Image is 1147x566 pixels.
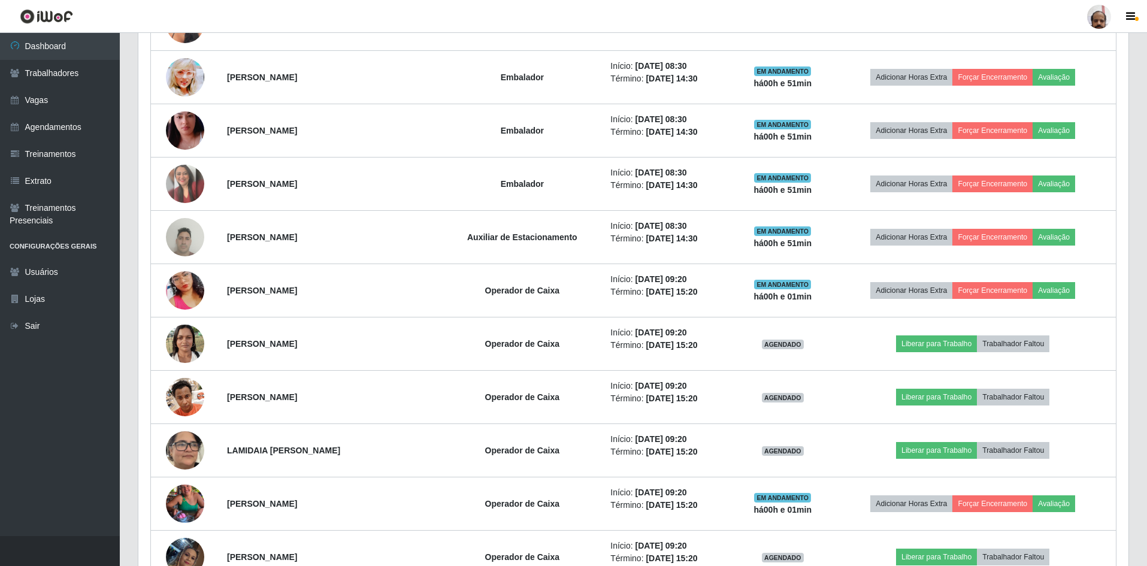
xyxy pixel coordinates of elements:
[762,553,804,562] span: AGENDADO
[635,274,687,284] time: [DATE] 09:20
[166,50,204,104] img: 1755098578840.jpeg
[635,541,687,550] time: [DATE] 09:20
[610,433,728,446] li: Início:
[952,282,1033,299] button: Forçar Encerramento
[635,114,687,124] time: [DATE] 08:30
[870,282,952,299] button: Adicionar Horas Extra
[485,446,560,455] strong: Operador de Caixa
[1033,69,1075,86] button: Avaliação
[870,175,952,192] button: Adicionar Horas Extra
[870,229,952,246] button: Adicionar Horas Extra
[870,122,952,139] button: Adicionar Horas Extra
[227,72,297,82] strong: [PERSON_NAME]
[610,499,728,511] li: Término:
[166,211,204,262] img: 1751195397992.jpeg
[635,488,687,497] time: [DATE] 09:20
[646,287,697,296] time: [DATE] 15:20
[977,335,1049,352] button: Trabalhador Faltou
[610,179,728,192] li: Término:
[166,256,204,325] img: 1743039429439.jpeg
[754,120,811,129] span: EM ANDAMENTO
[166,425,204,475] img: 1756231010966.jpeg
[501,72,544,82] strong: Embalador
[646,234,697,243] time: [DATE] 14:30
[610,232,728,245] li: Término:
[227,179,297,189] strong: [PERSON_NAME]
[485,286,560,295] strong: Operador de Caixa
[646,340,697,350] time: [DATE] 15:20
[1033,175,1075,192] button: Avaliação
[753,505,812,514] strong: há 00 h e 01 min
[870,69,952,86] button: Adicionar Horas Extra
[166,371,204,422] img: 1703261513670.jpeg
[501,126,544,135] strong: Embalador
[610,486,728,499] li: Início:
[635,221,687,231] time: [DATE] 08:30
[467,232,577,242] strong: Auxiliar de Estacionamento
[610,326,728,339] li: Início:
[1033,282,1075,299] button: Avaliação
[610,60,728,72] li: Início:
[20,9,73,24] img: CoreUI Logo
[952,175,1033,192] button: Forçar Encerramento
[753,78,812,88] strong: há 00 h e 51 min
[896,549,977,565] button: Liberar para Trabalho
[952,122,1033,139] button: Forçar Encerramento
[896,335,977,352] button: Liberar para Trabalho
[646,447,697,456] time: [DATE] 15:20
[754,173,811,183] span: EM ANDAMENTO
[896,389,977,405] button: Liberar para Trabalho
[501,179,544,189] strong: Embalador
[485,552,560,562] strong: Operador de Caixa
[227,392,297,402] strong: [PERSON_NAME]
[754,66,811,76] span: EM ANDAMENTO
[646,500,697,510] time: [DATE] 15:20
[646,180,697,190] time: [DATE] 14:30
[227,446,340,455] strong: LAMIDAIA [PERSON_NAME]
[1033,495,1075,512] button: Avaliação
[610,286,728,298] li: Término:
[485,499,560,509] strong: Operador de Caixa
[610,339,728,352] li: Término:
[610,273,728,286] li: Início:
[610,72,728,85] li: Término:
[610,552,728,565] li: Término:
[753,132,812,141] strong: há 00 h e 51 min
[977,389,1049,405] button: Trabalhador Faltou
[227,339,297,349] strong: [PERSON_NAME]
[1033,229,1075,246] button: Avaliação
[610,167,728,179] li: Início:
[485,339,560,349] strong: Operador de Caixa
[610,126,728,138] li: Término:
[977,549,1049,565] button: Trabalhador Faltou
[870,495,952,512] button: Adicionar Horas Extra
[952,495,1033,512] button: Forçar Encerramento
[646,74,697,83] time: [DATE] 14:30
[646,553,697,563] time: [DATE] 15:20
[227,126,297,135] strong: [PERSON_NAME]
[227,499,297,509] strong: [PERSON_NAME]
[610,380,728,392] li: Início:
[762,340,804,349] span: AGENDADO
[977,442,1049,459] button: Trabalhador Faltou
[762,393,804,402] span: AGENDADO
[166,470,204,538] img: 1744399618911.jpeg
[610,540,728,552] li: Início:
[166,96,204,165] img: 1754840116013.jpeg
[896,442,977,459] button: Liberar para Trabalho
[646,394,697,403] time: [DATE] 15:20
[762,446,804,456] span: AGENDADO
[610,113,728,126] li: Início:
[754,226,811,236] span: EM ANDAMENTO
[166,165,204,203] img: 1757773065573.jpeg
[952,69,1033,86] button: Forçar Encerramento
[610,446,728,458] li: Término:
[753,238,812,248] strong: há 00 h e 51 min
[635,168,687,177] time: [DATE] 08:30
[610,220,728,232] li: Início:
[610,392,728,405] li: Término:
[635,328,687,337] time: [DATE] 09:20
[952,229,1033,246] button: Forçar Encerramento
[635,434,687,444] time: [DATE] 09:20
[166,318,204,369] img: 1720809249319.jpeg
